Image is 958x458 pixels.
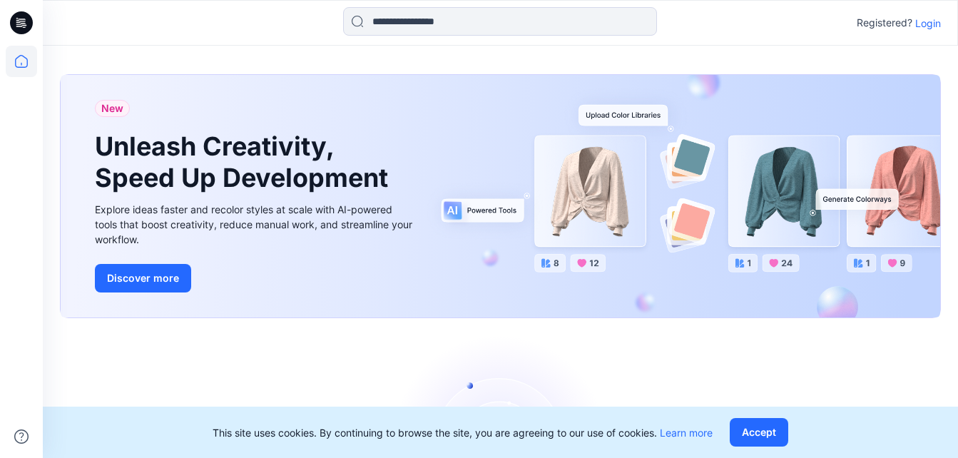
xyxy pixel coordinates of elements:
button: Discover more [95,264,191,292]
h1: Unleash Creativity, Speed Up Development [95,131,394,193]
button: Accept [730,418,788,447]
p: Registered? [857,14,912,31]
span: New [101,100,123,117]
a: Discover more [95,264,416,292]
p: This site uses cookies. By continuing to browse the site, you are agreeing to our use of cookies. [213,425,713,440]
div: Explore ideas faster and recolor styles at scale with AI-powered tools that boost creativity, red... [95,202,416,247]
a: Learn more [660,427,713,439]
p: Login [915,16,941,31]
